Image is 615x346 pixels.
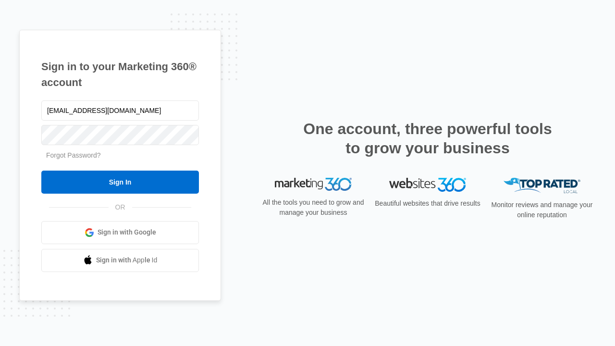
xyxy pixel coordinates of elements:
[259,198,367,218] p: All the tools you need to grow and manage your business
[41,221,199,244] a: Sign in with Google
[41,100,199,121] input: Email
[504,178,580,194] img: Top Rated Local
[41,171,199,194] input: Sign In
[275,178,352,191] img: Marketing 360
[96,255,158,265] span: Sign in with Apple Id
[98,227,156,237] span: Sign in with Google
[300,119,555,158] h2: One account, three powerful tools to grow your business
[374,198,481,209] p: Beautiful websites that drive results
[46,151,101,159] a: Forgot Password?
[488,200,596,220] p: Monitor reviews and manage your online reputation
[41,249,199,272] a: Sign in with Apple Id
[41,59,199,90] h1: Sign in to your Marketing 360® account
[389,178,466,192] img: Websites 360
[109,202,132,212] span: OR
